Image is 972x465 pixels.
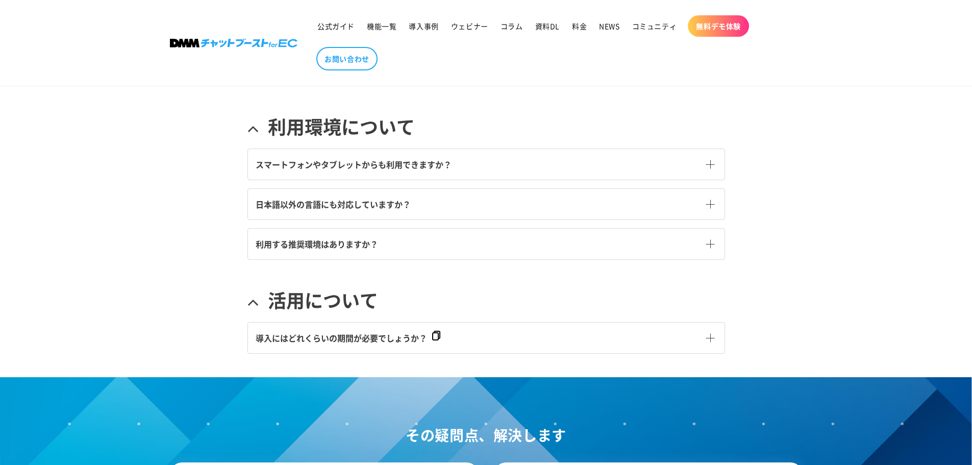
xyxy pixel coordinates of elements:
[529,15,566,37] a: 資料DL
[311,15,361,37] a: 公式ガイド
[696,21,741,31] span: 無料デモ体験
[494,15,529,37] a: コラム
[409,21,438,31] span: 導入事例
[247,104,725,149] a: 利用環境について
[599,21,619,31] span: NEWS
[566,15,593,37] a: 料金
[626,15,683,37] a: コミュニティ
[170,39,297,47] img: 株式会社DMM Boost
[256,238,378,250] span: 利用する推奨環境はありますか？
[268,288,378,312] span: 活用について
[361,15,403,37] a: 機能一覧
[593,15,626,37] a: NEWS
[256,198,411,210] span: 日本語以外の言語にも対応していますか？
[572,21,587,31] span: 料金
[317,21,355,31] span: 公式ガイド
[445,15,494,37] a: ウェビナー
[535,21,560,31] span: 資料DL
[325,54,369,63] span: お問い合わせ
[248,229,725,259] a: 利用する推奨環境はありますか？
[367,21,396,31] span: 機能一覧
[316,47,378,70] a: お問い合わせ
[256,158,452,170] span: スマートフォンやタブレットからも利用できますか？
[451,21,488,31] span: ウェビナー
[688,15,749,37] a: 無料デモ体験
[403,15,444,37] a: 導入事例
[248,149,725,180] a: スマートフォンやタブレットからも利用できますか？
[248,323,725,353] a: 導入にはどれくらいの期間が必要でしょうか？
[501,21,523,31] span: コラム
[256,332,427,344] span: 導入にはどれくらいの期間が必要でしょうか？
[170,423,803,448] h2: その疑問点、解決します
[247,278,725,322] a: 活用について
[268,114,415,138] span: 利用環境について
[632,21,677,31] span: コミュニティ
[248,189,725,219] a: 日本語以外の言語にも対応していますか？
